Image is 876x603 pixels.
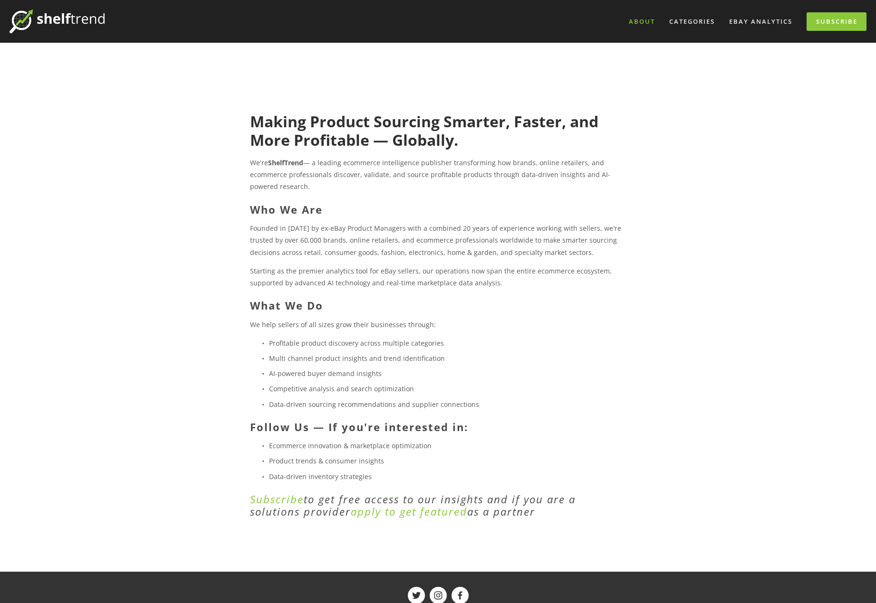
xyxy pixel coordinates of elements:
p: Founded in [DATE] by ex-eBay Product Managers with a combined 20 years of experience working with... [250,222,626,258]
p: Starting as the premier analytics tool for eBay sellers, our operations now span the entire ecomm... [250,265,626,289]
a: apply to get featured [351,504,467,518]
p: We help sellers of all sizes grow their businesses through: [250,319,626,330]
strong: Making Product Sourcing Smarter, Faster, and More Profitable — Globally. [250,111,602,150]
div: Categories [663,14,721,29]
p: Multi channel product insights and trend identification [269,352,626,364]
a: eBay Analytics [723,14,799,29]
p: Data-driven sourcing recommendations and supplier connections [269,398,626,410]
p: Competitive analysis and search optimization [269,383,626,395]
p: AI-powered buyer demand insights [269,367,626,379]
p: Product trends & consumer insights [269,455,626,467]
em: as a partner [467,504,535,518]
img: ShelfTrend [10,9,105,33]
a: About [623,14,661,29]
strong: Follow Us — If you're interested in: [250,420,468,434]
p: Profitable product discovery across multiple categories [269,337,626,349]
em: to get free access to our insights and if you are a solutions provider [250,492,579,518]
strong: ShelfTrend [268,158,303,167]
a: Subscribe [807,12,866,31]
p: Data-driven inventory strategies [269,471,626,482]
strong: Who We Are [250,202,323,217]
a: Subscribe [250,492,304,506]
p: We're — a leading ecommerce intelligence publisher transforming how brands, online retailers, and... [250,157,626,193]
p: Ecommerce innovation & marketplace optimization [269,440,626,452]
strong: What We Do [250,298,323,312]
